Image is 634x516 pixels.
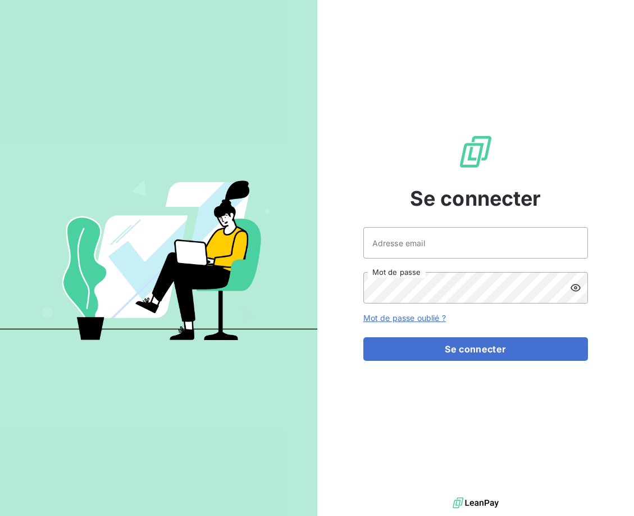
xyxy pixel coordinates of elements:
[363,227,588,259] input: placeholder
[453,495,499,512] img: logo
[458,134,494,170] img: Logo LeanPay
[363,313,446,323] a: Mot de passe oublié ?
[363,337,588,361] button: Se connecter
[410,183,541,214] span: Se connecter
